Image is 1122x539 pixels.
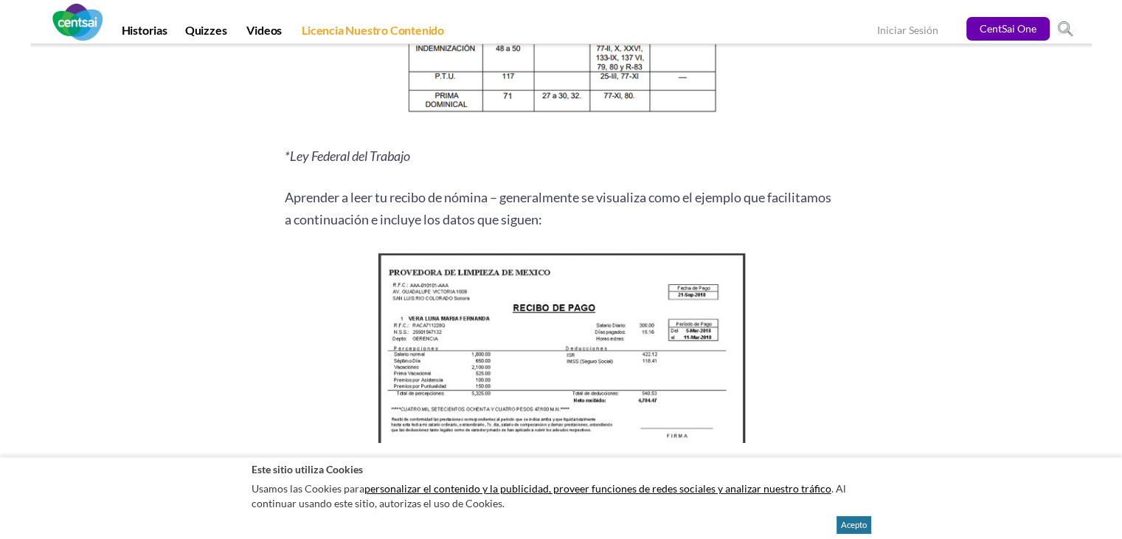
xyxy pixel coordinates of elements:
[877,24,938,39] a: Iniciar Sesión
[966,17,1050,41] a: CentSai One
[113,23,176,44] a: Historias
[252,478,871,514] p: Usamos las Cookies para . Al continuar usando este sitio, autorizas el uso de Cookies.
[252,462,871,476] h2: Este sitio utiliza Cookies
[52,4,103,41] img: CentSai
[285,186,838,230] p: Aprender a leer tu recibo de nómina – generalmente se visualiza como el ejemplo que facilitamos a...
[293,23,453,44] a: Licencia Nuestro Contenido
[176,23,236,44] a: Quizzes
[837,516,871,534] button: Acepto
[238,23,291,44] a: Videos
[285,148,410,165] i: *Ley Federal del Trabajo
